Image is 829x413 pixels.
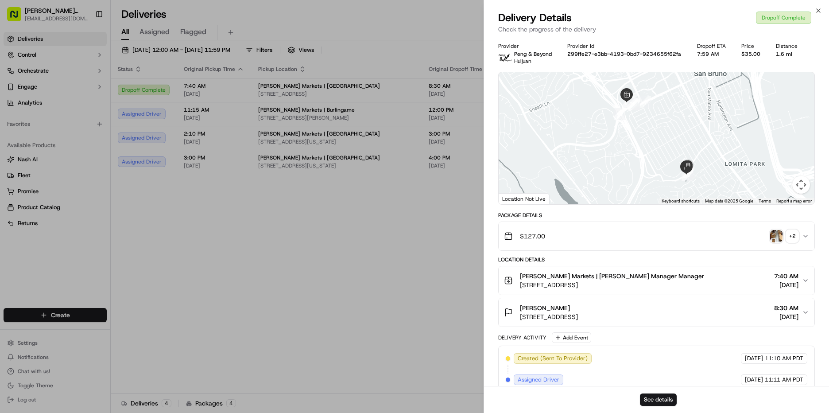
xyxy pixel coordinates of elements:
button: [PERSON_NAME] Markets | [PERSON_NAME] Manager Manager[STREET_ADDRESS]7:40 AM[DATE] [499,266,814,295]
img: 1736555255976-a54dd68f-1ca7-489b-9aae-adbdc363a1c4 [9,85,25,101]
div: Location Not Live [499,193,550,204]
div: Dropoff ETA [697,43,727,50]
span: [PERSON_NAME] Markets | [PERSON_NAME] Manager Manager [520,272,704,281]
div: Location Details [498,256,815,263]
span: [DATE] [774,312,798,321]
img: 1738778727109-b901c2ba-d612-49f7-a14d-d897ce62d23f [19,85,35,101]
span: 7:40 AM [774,272,798,281]
div: $35.00 [741,51,762,58]
a: Report a map error [776,199,812,203]
span: Created (Sent To Provider) [518,355,588,362]
a: 📗Knowledge Base [5,195,71,210]
img: Google [501,193,530,204]
span: Huijuan [514,58,531,65]
div: Provider Id [567,43,682,50]
button: Keyboard shortcuts [662,198,700,204]
p: Welcome 👋 [9,35,161,50]
div: + 2 [786,230,798,242]
span: [PERSON_NAME] [520,304,570,312]
div: 💻 [75,199,82,206]
a: 💻API Documentation [71,195,146,210]
img: photo_proof_of_pickup image [770,230,783,242]
span: [PERSON_NAME] [27,137,72,144]
img: 1736555255976-a54dd68f-1ca7-489b-9aae-adbdc363a1c4 [18,138,25,145]
span: Pylon [88,220,107,226]
span: Knowledge Base [18,198,68,207]
div: 14 [683,167,694,178]
div: Past conversations [9,115,59,122]
div: 7:59 AM [697,51,727,58]
button: See all [137,113,161,124]
span: [STREET_ADDRESS] [520,281,704,289]
span: 11:10 AM PDT [765,355,803,362]
div: 📗 [9,199,16,206]
button: Map camera controls [792,176,810,194]
div: Price [741,43,762,50]
img: profile_peng_cartwheel.jpg [498,51,512,65]
span: [DATE] [78,137,97,144]
img: Nash [9,9,27,27]
div: Delivery Activity [498,334,546,341]
div: 1.6 mi [776,51,799,58]
div: Distance [776,43,799,50]
div: 11 [627,98,638,109]
div: We're available if you need us! [40,94,122,101]
div: Package Details [498,212,815,219]
img: Angelique Valdez [9,129,23,143]
span: API Documentation [84,198,142,207]
span: [DATE] [745,376,763,384]
div: Start new chat [40,85,145,94]
div: 7 [625,93,637,105]
a: Open this area in Google Maps (opens a new window) [501,193,530,204]
button: [PERSON_NAME][STREET_ADDRESS]8:30 AM[DATE] [499,298,814,327]
input: Got a question? Start typing here... [23,57,159,66]
p: Check the progress of the delivery [498,25,815,34]
span: $127.00 [520,232,545,241]
button: $127.00photo_proof_of_pickup image+2 [499,222,814,250]
a: Terms (opens in new tab) [759,199,771,203]
span: [STREET_ADDRESS] [520,312,578,321]
span: [DATE] [745,355,763,362]
span: [PERSON_NAME] [27,161,72,168]
span: 8:30 AM [774,304,798,312]
button: Add Event [552,332,591,343]
span: [DATE] [78,161,97,168]
div: 9 [628,98,640,110]
div: 10 [628,99,640,110]
img: Mary LaPlaca [9,153,23,167]
button: photo_proof_of_pickup image+2 [770,230,798,242]
div: Provider [498,43,553,50]
button: See details [640,394,677,406]
button: 299ffe27-e3bb-4193-0bd7-9234655f62fa [567,51,681,58]
div: 8 [623,96,634,108]
span: Delivery Details [498,11,572,25]
span: • [74,161,77,168]
span: Assigned Driver [518,376,559,384]
span: • [74,137,77,144]
p: Peng & Beyond [514,51,552,58]
span: 11:11 AM PDT [765,376,803,384]
button: Start new chat [151,87,161,98]
div: 15 [682,169,693,181]
span: Map data ©2025 Google [705,199,753,203]
div: 6 [639,96,651,108]
span: [DATE] [774,281,798,289]
a: Powered byPylon [62,219,107,226]
div: 12 [614,108,625,120]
